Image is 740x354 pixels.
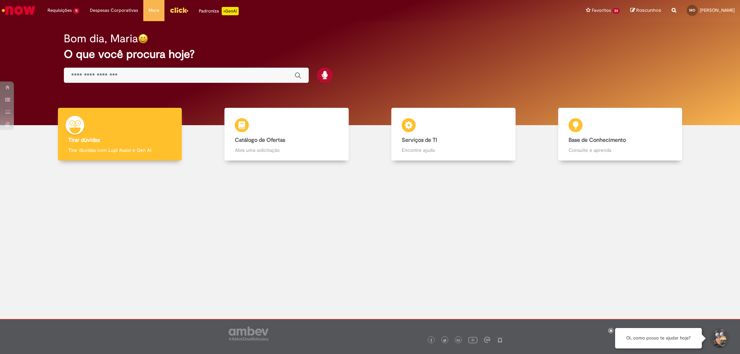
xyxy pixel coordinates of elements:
a: Tirar dúvidas Tirar dúvidas com Lupi Assist e Gen Ai [36,108,203,161]
p: Tirar dúvidas com Lupi Assist e Gen Ai [68,147,171,154]
p: Abra uma solicitação [235,147,338,154]
span: Requisições [48,7,72,14]
a: Base de Conhecimento Consulte e aprenda [537,108,704,161]
span: [PERSON_NAME] [700,7,735,13]
img: logo_footer_youtube.png [468,335,477,344]
img: logo_footer_twitter.png [443,339,446,342]
b: Base de Conhecimento [569,137,626,144]
div: Padroniza [199,7,239,15]
a: Rascunhos [630,7,661,14]
img: happy-face.png [138,34,148,44]
span: More [148,7,159,14]
div: Oi, como posso te ajudar hoje? [615,328,702,348]
h2: Bom dia, Maria [64,33,138,45]
b: Catálogo de Ofertas [235,137,285,144]
button: Iniciar Conversa de Suporte [709,328,730,349]
h2: O que você procura hoje? [64,48,676,60]
span: 23 [612,8,620,14]
img: click_logo_yellow_360x200.png [170,5,188,15]
span: Despesas Corporativas [90,7,138,14]
b: Tirar dúvidas [68,137,100,144]
p: +GenAi [222,7,239,15]
img: logo_footer_ambev_rotulo_gray.png [229,327,269,340]
a: Serviços de TI Encontre ajuda [370,108,537,161]
img: logo_footer_naosei.png [497,337,503,343]
img: logo_footer_linkedin.png [457,338,460,343]
img: logo_footer_workplace.png [484,337,490,343]
a: Catálogo de Ofertas Abra uma solicitação [203,108,370,161]
span: Rascunhos [636,7,661,14]
span: 11 [73,8,79,14]
img: ServiceNow [1,3,36,17]
span: MO [689,8,695,12]
p: Consulte e aprenda [569,147,672,154]
b: Serviços de TI [402,137,437,144]
span: Favoritos [592,7,611,14]
p: Encontre ajuda [402,147,505,154]
img: logo_footer_facebook.png [429,339,433,342]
